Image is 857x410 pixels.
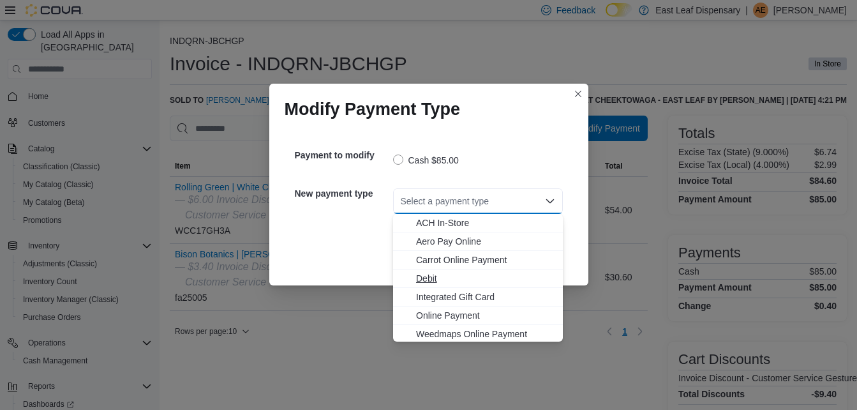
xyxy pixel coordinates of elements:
[545,196,555,206] button: Close list of options
[416,272,555,285] span: Debit
[416,291,555,303] span: Integrated Gift Card
[285,99,461,119] h1: Modify Payment Type
[416,254,555,266] span: Carrot Online Payment
[393,307,563,325] button: Online Payment
[416,235,555,248] span: Aero Pay Online
[416,328,555,340] span: Weedmaps Online Payment
[393,232,563,251] button: Aero Pay Online
[401,194,402,209] input: Accessible screen reader label
[393,288,563,307] button: Integrated Gift Card
[393,251,563,270] button: Carrot Online Payment
[393,153,459,168] label: Cash $85.00
[295,142,391,168] h5: Payment to modify
[393,214,563,344] div: Choose from the following options
[393,325,563,344] button: Weedmaps Online Payment
[295,181,391,206] h5: New payment type
[570,86,586,102] button: Closes this modal window
[416,216,555,229] span: ACH In-Store
[416,309,555,322] span: Online Payment
[393,214,563,232] button: ACH In-Store
[393,270,563,288] button: Debit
